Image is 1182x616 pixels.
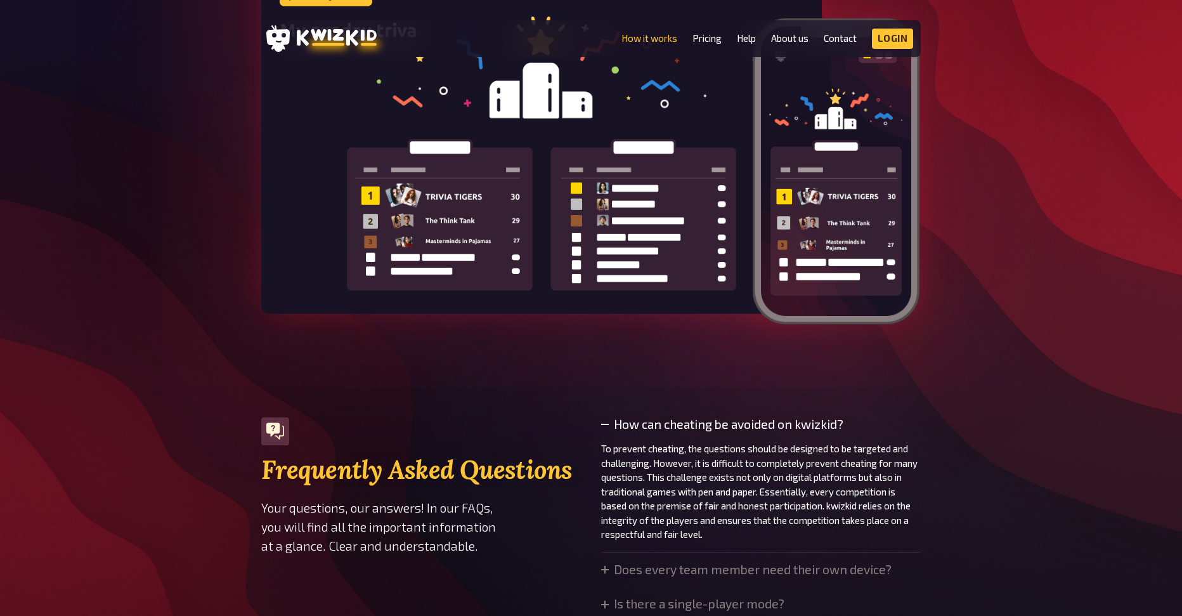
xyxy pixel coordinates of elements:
[737,33,756,44] a: Help
[771,33,809,44] a: About us
[601,563,892,577] summary: Does every team member need their own device?
[621,33,677,44] a: How it works
[824,33,857,44] a: Contact
[751,16,921,326] img: And the winner is …
[601,417,921,431] summary: How can cheating be avoided on kwizkid?
[261,455,581,485] h2: Frequently Asked Questions
[601,442,921,542] p: To prevent cheating, the questions should be designed to be targeted and challenging. However, it...
[692,33,722,44] a: Pricing
[601,597,784,611] summary: Is there a single-player mode?
[872,29,914,49] a: Login
[261,499,581,556] p: Your questions, our answers! In our FAQs, you will find all the important information at a glance...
